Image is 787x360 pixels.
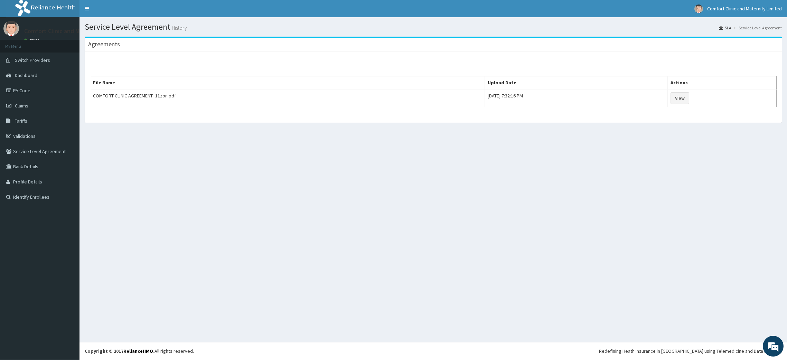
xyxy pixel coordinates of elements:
th: Actions [667,76,776,89]
li: Service Level Agreement [732,25,782,31]
strong: Copyright © 2017 . [85,348,154,354]
span: Tariffs [15,118,27,124]
a: RelianceHMO [123,348,153,354]
img: User Image [694,4,703,13]
h3: Agreements [88,41,120,47]
p: Comfort Clinic and Maternity Limited [24,28,123,34]
span: Dashboard [15,72,37,78]
h1: Service Level Agreement [85,22,782,31]
td: COMFORT CLINIC AGREEMENT_11zon.pdf [90,89,485,107]
th: File Name [90,76,485,89]
td: [DATE] 7:32:16 PM [485,89,667,107]
span: Comfort Clinic and Maternity Limited [707,6,782,12]
a: View [671,92,689,104]
small: History [170,25,187,30]
a: SLA [719,25,731,31]
img: User Image [3,21,19,36]
span: Claims [15,103,28,109]
footer: All rights reserved. [79,342,787,360]
a: Online [24,38,41,42]
th: Upload Date [485,76,667,89]
span: Switch Providers [15,57,50,63]
div: Redefining Heath Insurance in [GEOGRAPHIC_DATA] using Telemedicine and Data Science! [599,348,782,354]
